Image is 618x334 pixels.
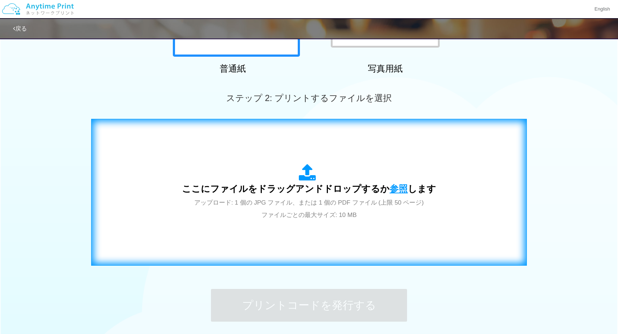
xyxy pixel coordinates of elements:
h2: 普通紙 [169,64,296,73]
h2: 写真用紙 [322,64,449,73]
a: 戻る [13,25,27,32]
span: アップロード: 1 個の JPG ファイル、または 1 個の PDF ファイル (上限 50 ページ) ファイルごとの最大サイズ: 10 MB [194,199,424,218]
span: ここにファイルをドラッグアンドドロップするか します [182,184,436,194]
button: プリントコードを発行する [211,289,407,322]
span: 参照 [390,184,408,194]
span: ステップ 2: プリントするファイルを選択 [226,93,392,103]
